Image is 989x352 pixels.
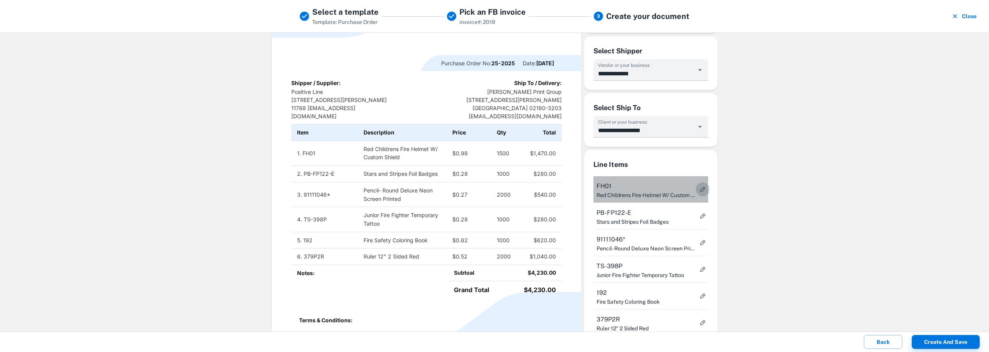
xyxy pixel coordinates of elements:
[696,316,710,330] button: more
[517,248,561,265] td: $1,040.00
[358,124,447,141] th: Description
[358,182,447,207] td: Pencil- Round Deluxe Neon Screen Printed
[297,270,315,276] b: Notes:
[593,102,708,113] div: Select Ship To
[491,182,517,207] td: 2000
[291,80,341,86] b: Shipper / Supplier:
[466,88,562,120] p: [PERSON_NAME] Print Group [STREET_ADDRESS][PERSON_NAME] [GEOGRAPHIC_DATA] 02180-3203 [EMAIL_ADDRE...
[448,281,499,298] td: Grand Total
[596,182,696,191] span: FH01
[606,10,689,22] h5: Create your document
[491,207,517,232] td: 1000
[596,288,696,298] span: 192
[491,166,517,182] td: 1000
[514,80,562,86] b: Ship To / Delivery:
[499,281,562,298] td: $4,230.00
[695,121,705,132] button: Open
[597,14,600,19] text: 3
[299,317,353,323] b: Terms & Conditions:
[598,62,650,68] label: Vendor or your business
[447,141,491,165] td: $0.98
[358,166,447,182] td: Stars and Stripes Foil Badges
[291,166,358,182] td: 2. PB-FP122-E
[593,256,708,282] div: TS-398PJunior Fire Fighter Temporary Tattoomore
[291,232,358,248] td: 5. 192
[593,283,708,309] div: 192Fire Safety Coloring Bookmore
[517,124,561,141] th: Total
[596,298,696,306] p: Fire Safety Coloring Book
[447,248,491,265] td: $0.52
[517,182,561,207] td: $540.00
[459,19,495,25] span: invoice#: 2019
[593,203,708,229] div: PB-FP122-EStars and Stripes Foil Badgesmore
[447,232,491,248] td: $0.62
[358,232,447,248] td: Fire Safety Coloring Book
[596,262,696,271] span: TS-398P
[447,124,491,141] th: Price
[291,207,358,232] td: 4. TS-398P
[312,19,378,25] span: Template: Purchase Order
[447,182,491,207] td: $0.27
[291,88,399,120] p: Positive Line [STREET_ADDRESS][PERSON_NAME] 11788 [EMAIL_ADDRESS][DOMAIN_NAME]
[291,248,358,265] td: 6. 379P2R
[358,207,447,232] td: Junior Fire Fighter Temporary Tattoo
[517,207,561,232] td: $280.00
[459,6,526,18] h5: Pick an FB invoice
[312,6,379,18] h5: Select a template
[696,236,710,250] button: more
[596,235,696,244] span: 91111046*
[517,232,561,248] td: $620.00
[491,124,517,141] th: Qty
[447,166,491,182] td: $0.28
[596,324,696,333] p: Ruler 12" 2 Sided Red
[291,124,358,141] th: Item
[696,209,710,223] button: more
[864,335,902,349] button: Back
[291,141,358,165] td: 1. FH01
[596,271,696,279] p: Junior Fire Fighter Temporary Tattoo
[950,6,980,26] button: Close
[447,207,491,232] td: $0.28
[291,182,358,207] td: 3. 91111046*
[696,289,710,303] button: more
[598,119,647,125] label: Client or your business
[596,218,696,226] p: Stars and Stripes Foil Badges
[491,232,517,248] td: 1000
[696,182,710,196] button: more
[596,244,696,253] p: Pencil- Round Deluxe Neon Screen Printed
[593,46,708,56] div: Select Shipper
[912,335,980,349] button: Create and save
[596,315,696,324] span: 379P2R
[517,141,561,165] td: $1,470.00
[696,262,710,276] button: more
[593,230,708,256] div: 91111046*Pencil- Round Deluxe Neon Screen Printedmore
[499,265,562,281] td: $4,230.00
[358,141,447,165] td: Red Childrens Fire Helmet W/ Custom Shield
[596,191,696,199] p: Red Childrens Fire Helmet W/ Custom Shield
[593,176,708,202] div: FH01Red Childrens Fire Helmet W/ Custom Shieldmore
[517,166,561,182] td: $280.00
[448,265,499,281] td: Subtoal
[491,248,517,265] td: 2000
[695,65,705,75] button: Open
[358,248,447,265] td: Ruler 12" 2 Sided Red
[596,208,696,218] span: PB-FP122-E
[593,309,708,336] div: 379P2RRuler 12" 2 Sided Redmore
[491,141,517,165] td: 1500
[593,159,708,170] div: Line Items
